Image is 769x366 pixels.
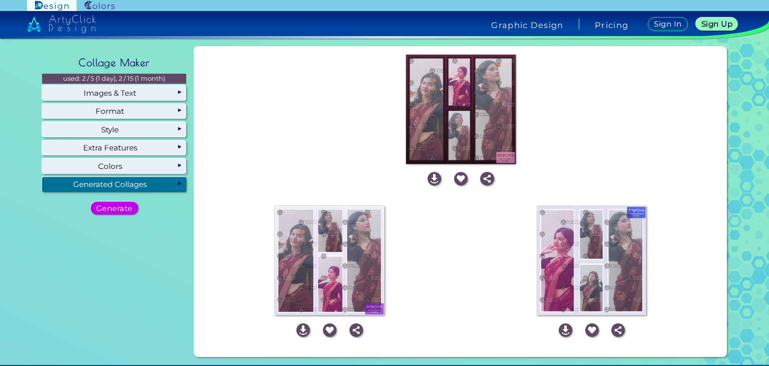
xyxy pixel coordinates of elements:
[42,158,186,173] div: Colors
[491,21,563,29] h4: Graphic Design
[42,74,186,84] p: used: 2 / 5 (1 day), 2 / 15 (1 month)
[85,1,115,11] img: ArtyClick Colors logo
[98,205,131,212] h5: Generate
[42,177,186,192] div: Generated Collages
[428,172,441,186] img: icon_download_white.svg
[655,21,680,28] h5: Sign In
[42,85,186,100] div: Images & Text
[27,15,96,33] img: artyclick_design_logo_white_combined_path.svg
[585,323,599,337] img: icon_favourite_white.svg
[296,323,310,337] img: icon_download_white.svg
[323,323,336,337] img: icon_favourite_white.svg
[42,104,186,119] div: Format
[454,172,468,186] img: icon_favourite_white.svg
[559,323,572,337] img: icon_download_white.svg
[42,122,186,137] div: Style
[698,18,736,30] a: Sign Up
[480,172,494,186] img: icon_share_white.svg
[349,323,363,337] img: icon_share_white.svg
[74,52,155,74] h2: Collage Maker
[611,323,625,337] img: icon_share_white.svg
[703,21,731,28] h5: Sign Up
[42,140,186,155] div: Extra Features
[650,18,686,31] a: Sign In
[595,21,628,29] a: Pricing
